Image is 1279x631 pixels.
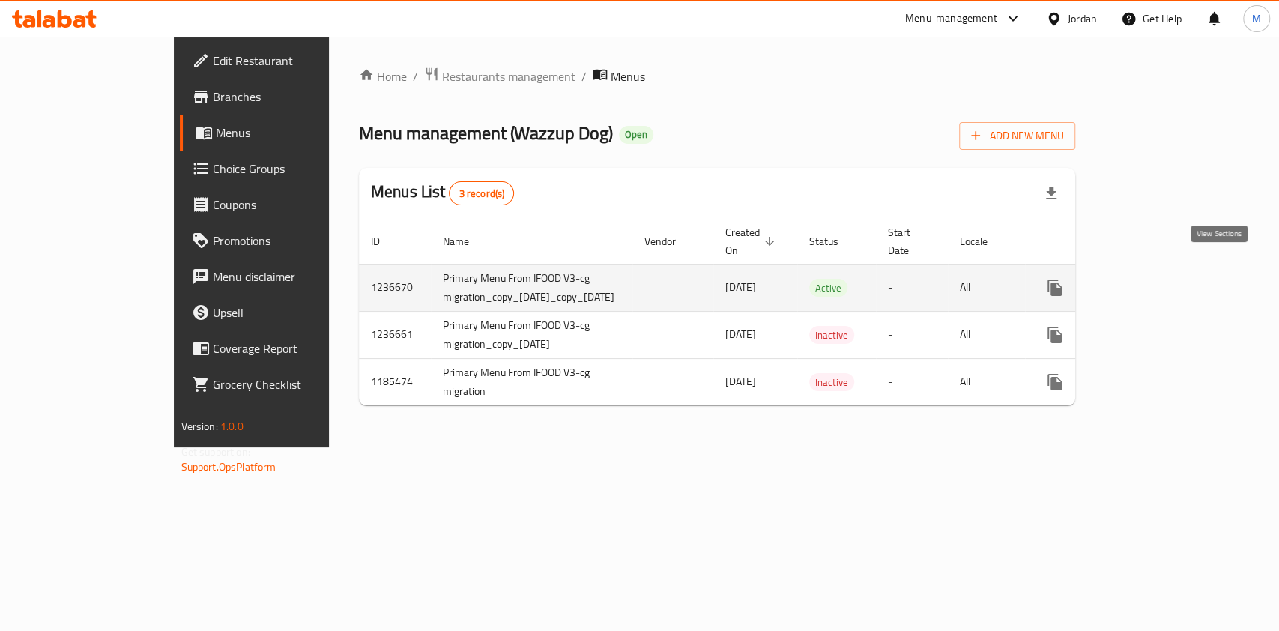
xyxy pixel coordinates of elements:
div: Export file [1033,175,1069,211]
span: Created On [725,223,779,259]
div: Menu-management [905,10,997,28]
span: ID [371,232,399,250]
span: [DATE] [725,372,756,391]
table: enhanced table [359,219,1193,406]
a: Restaurants management [424,67,575,86]
span: Menus [611,67,645,85]
td: 1236661 [359,311,431,358]
span: Locale [960,232,1007,250]
a: Support.OpsPlatform [181,457,276,477]
a: Grocery Checklist [180,366,387,402]
a: Upsell [180,295,387,330]
li: / [413,67,418,85]
th: Actions [1025,219,1193,265]
span: 3 record(s) [450,187,513,201]
button: Change Status [1073,270,1109,306]
span: Inactive [809,327,854,344]
div: Inactive [809,326,854,344]
a: Choice Groups [180,151,387,187]
td: 1236670 [359,264,431,311]
td: All [948,311,1025,358]
a: Coupons [180,187,387,223]
span: Upsell [213,304,375,321]
span: [DATE] [725,277,756,297]
td: Primary Menu From IFOOD V3-cg migration_copy_[DATE]_copy_[DATE] [431,264,632,311]
span: Grocery Checklist [213,375,375,393]
a: Menu disclaimer [180,259,387,295]
span: Inactive [809,374,854,391]
td: All [948,264,1025,311]
td: - [876,264,948,311]
li: / [581,67,587,85]
td: Primary Menu From IFOOD V3-cg migration [431,358,632,405]
div: Jordan [1068,10,1097,27]
span: Active [809,280,847,297]
div: Inactive [809,373,854,391]
td: Primary Menu From IFOOD V3-cg migration_copy_[DATE] [431,311,632,358]
a: Menus [180,115,387,151]
span: Menu management ( Wazzup Dog ) [359,116,613,150]
a: Promotions [180,223,387,259]
button: Add New Menu [959,122,1075,150]
td: All [948,358,1025,405]
td: - [876,358,948,405]
span: Restaurants management [442,67,575,85]
a: Branches [180,79,387,115]
span: Coverage Report [213,339,375,357]
nav: breadcrumb [359,67,1076,86]
span: Menu disclaimer [213,268,375,286]
span: Open [619,128,653,141]
a: Edit Restaurant [180,43,387,79]
div: Total records count [449,181,514,205]
td: 1185474 [359,358,431,405]
span: [DATE] [725,324,756,344]
span: Vendor [644,232,695,250]
h2: Menus List [371,181,514,205]
button: more [1037,364,1073,400]
span: M [1252,10,1261,27]
span: Get support on: [181,442,250,462]
button: Change Status [1073,317,1109,353]
button: Change Status [1073,364,1109,400]
button: more [1037,317,1073,353]
span: Start Date [888,223,930,259]
a: Coverage Report [180,330,387,366]
button: more [1037,270,1073,306]
div: Open [619,126,653,144]
span: Menus [216,124,375,142]
span: Version: [181,417,218,436]
span: 1.0.0 [220,417,244,436]
td: - [876,311,948,358]
span: Coupons [213,196,375,214]
span: Status [809,232,858,250]
span: Name [443,232,489,250]
span: Edit Restaurant [213,52,375,70]
span: Choice Groups [213,160,375,178]
span: Branches [213,88,375,106]
span: Promotions [213,232,375,250]
span: Add New Menu [971,127,1063,145]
